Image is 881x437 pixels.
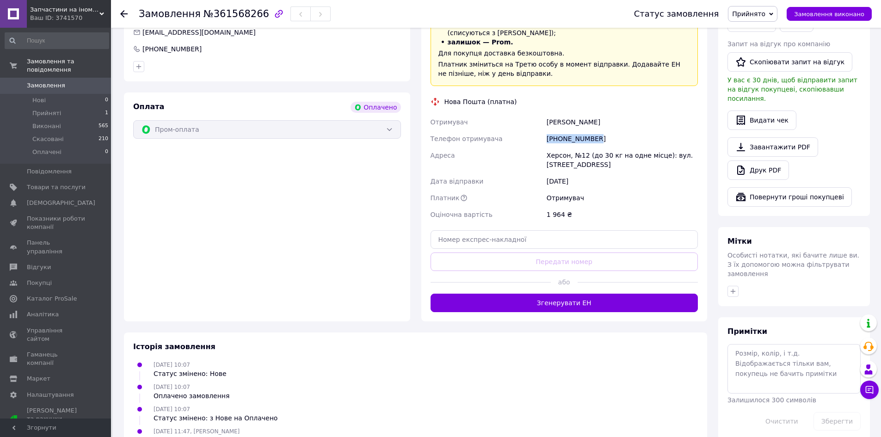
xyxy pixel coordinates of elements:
span: Управління сайтом [27,326,86,343]
button: Повернути гроші покупцеві [727,187,852,207]
span: [PERSON_NAME] та рахунки [27,406,86,432]
div: Нова Пошта (платна) [442,97,519,106]
span: Нові [32,96,46,105]
span: Каталог ProSale [27,295,77,303]
div: Отримувач [545,190,700,206]
span: Маркет [27,375,50,383]
span: Особисті нотатки, які бачите лише ви. З їх допомогою можна фільтрувати замовлення [727,252,859,277]
span: Налаштування [27,391,74,399]
span: Оплачені [32,148,62,156]
span: Примітки [727,327,767,336]
span: Запит на відгук про компанію [727,40,830,48]
div: Ваш ID: 3741570 [30,14,111,22]
div: Платник зміниться на Третю особу в момент відправки. Додавайте ЕН не пізніше, ніж у день відправки. [438,60,690,78]
a: Друк PDF [727,160,789,180]
span: 565 [99,122,108,130]
span: [DEMOGRAPHIC_DATA] [27,199,95,207]
span: [DATE] 11:47, [PERSON_NAME] [154,428,240,435]
div: Статус змінено: з Нове на Оплачено [154,413,277,423]
span: Прийняті [32,109,61,117]
input: Номер експрес-накладної [431,230,698,249]
span: Скасовані [32,135,64,143]
span: Показники роботи компанії [27,215,86,231]
div: Оплачено замовлення [154,391,229,400]
div: Статус замовлення [634,9,719,18]
button: Згенерувати ЕН [431,294,698,312]
span: Відгуки [27,263,51,271]
span: Мітки [727,237,752,246]
span: Телефон отримувача [431,135,503,142]
div: [PERSON_NAME] [545,114,700,130]
span: 1 [105,109,108,117]
span: Оціночна вартість [431,211,493,218]
div: Повернутися назад [120,9,128,18]
div: Херсон, №12 (до 30 кг на одне місце): вул. [STREET_ADDRESS] [545,147,700,173]
div: Для покупця доставка безкоштовна. [438,49,690,58]
div: Статус змінено: Нове [154,369,227,378]
span: Історія замовлення [133,342,216,351]
span: [DATE] 10:07 [154,406,190,412]
span: Покупці [27,279,52,287]
span: або [551,277,578,287]
div: 1 964 ₴ [545,206,700,223]
span: У вас є 30 днів, щоб відправити запит на відгук покупцеві, скопіювавши посилання. [727,76,857,102]
span: Панель управління [27,239,86,255]
span: 0 [105,148,108,156]
span: [DATE] 10:07 [154,384,190,390]
span: Товари та послуги [27,183,86,191]
span: Адреса [431,152,455,159]
span: 210 [99,135,108,143]
span: Оплата [133,102,164,111]
span: Дата відправки [431,178,484,185]
span: залишок — Prom. [448,38,513,46]
div: [PHONE_NUMBER] [142,44,203,54]
span: Замовлення [27,81,65,90]
span: [DATE] 10:07 [154,362,190,368]
button: Чат з покупцем [860,381,879,399]
span: Гаманець компанії [27,351,86,367]
span: Запчастини на іномарки [30,6,99,14]
span: Отримувач [431,118,468,126]
span: Залишилося 300 символів [727,396,816,404]
button: Замовлення виконано [787,7,872,21]
span: Замовлення та повідомлення [27,57,111,74]
div: Оплачено [351,102,400,113]
span: Прийнято [732,10,765,18]
span: Виконані [32,122,61,130]
div: [DATE] [545,173,700,190]
span: 0 [105,96,108,105]
a: Завантажити PDF [727,137,818,157]
div: [PHONE_NUMBER] [545,130,700,147]
span: Платник [431,194,460,202]
span: №361568266 [203,8,269,19]
span: Замовлення [139,8,201,19]
span: Аналітика [27,310,59,319]
input: Пошук [5,32,109,49]
button: Скопіювати запит на відгук [727,52,852,72]
span: Замовлення виконано [794,11,864,18]
span: [EMAIL_ADDRESS][DOMAIN_NAME] [142,29,256,36]
button: Видати чек [727,111,796,130]
span: Повідомлення [27,167,72,176]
